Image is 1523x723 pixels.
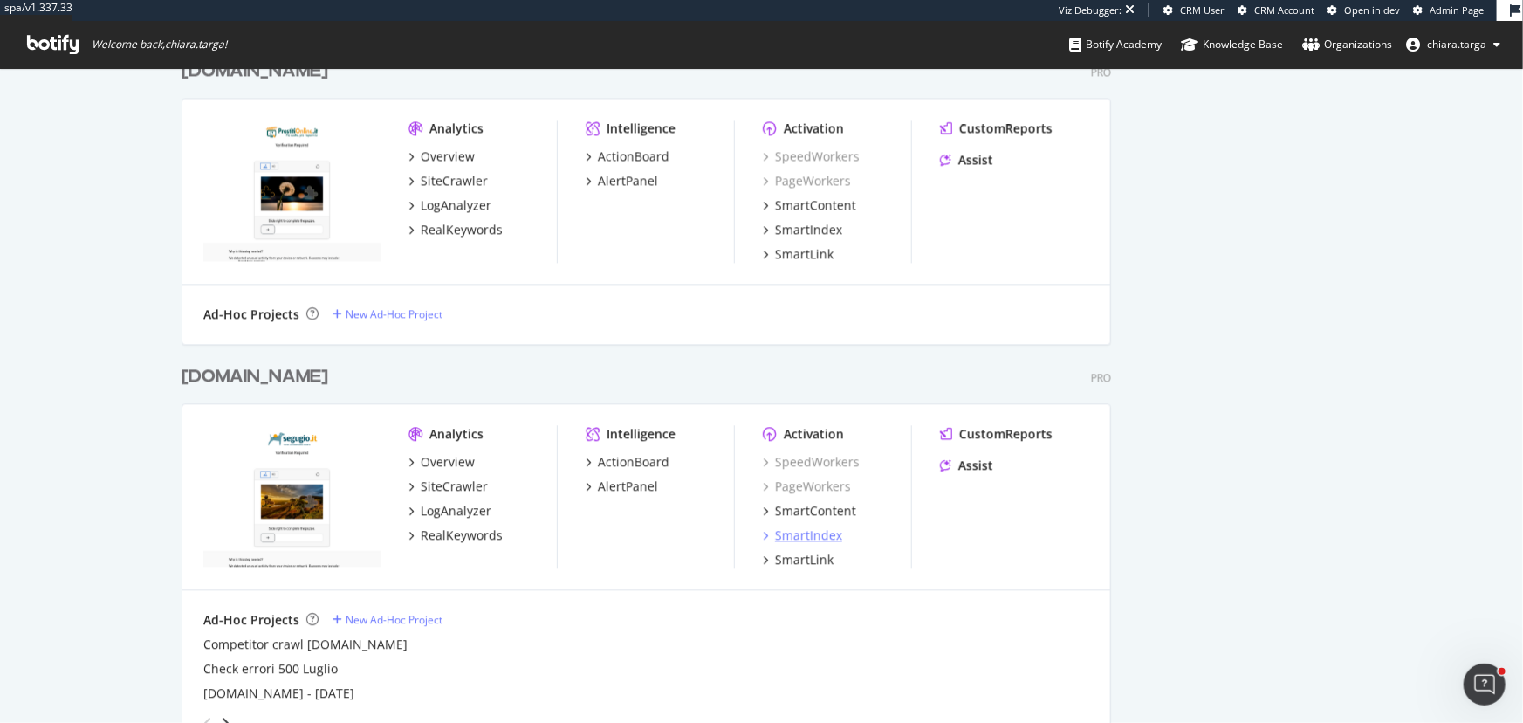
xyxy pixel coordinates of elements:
[1069,21,1162,68] a: Botify Academy
[182,364,335,389] a: [DOMAIN_NAME]
[1302,36,1392,53] div: Organizations
[586,148,669,165] a: ActionBoard
[203,425,381,567] img: segugio.it
[598,453,669,471] div: ActionBoard
[421,148,475,165] div: Overview
[182,364,328,389] div: [DOMAIN_NAME]
[763,551,834,568] a: SmartLink
[408,453,475,471] a: Overview
[940,425,1053,443] a: CustomReports
[1344,3,1400,17] span: Open in dev
[1180,3,1225,17] span: CRM User
[586,453,669,471] a: ActionBoard
[408,196,491,214] a: LogAnalyzer
[421,527,503,544] div: RealKeywords
[203,685,354,702] a: [DOMAIN_NAME] - [DATE]
[421,172,488,189] div: SiteCrawler
[1238,3,1314,17] a: CRM Account
[182,59,328,84] div: [DOMAIN_NAME]
[586,478,658,495] a: AlertPanel
[429,120,484,137] div: Analytics
[763,196,856,214] a: SmartContent
[940,151,993,169] a: Assist
[203,306,299,323] div: Ad-Hoc Projects
[421,221,503,238] div: RealKeywords
[429,425,484,443] div: Analytics
[763,221,842,238] a: SmartIndex
[1327,3,1400,17] a: Open in dev
[598,172,658,189] div: AlertPanel
[607,120,676,137] div: Intelligence
[775,221,842,238] div: SmartIndex
[408,502,491,520] a: LogAnalyzer
[775,551,834,568] div: SmartLink
[775,527,842,544] div: SmartIndex
[408,172,488,189] a: SiteCrawler
[763,527,842,544] a: SmartIndex
[784,120,844,137] div: Activation
[1413,3,1484,17] a: Admin Page
[1430,3,1484,17] span: Admin Page
[203,660,338,678] a: Check errori 500 Luglio
[598,148,669,165] div: ActionBoard
[958,457,993,474] div: Assist
[607,425,676,443] div: Intelligence
[1254,3,1314,17] span: CRM Account
[940,120,1053,137] a: CustomReports
[421,196,491,214] div: LogAnalyzer
[763,245,834,263] a: SmartLink
[959,120,1053,137] div: CustomReports
[421,502,491,520] div: LogAnalyzer
[421,453,475,471] div: Overview
[1163,3,1225,17] a: CRM User
[1302,21,1392,68] a: Organizations
[408,527,503,544] a: RealKeywords
[1427,37,1486,52] span: chiara.targa
[182,59,335,84] a: [DOMAIN_NAME]
[775,196,856,214] div: SmartContent
[775,502,856,520] div: SmartContent
[1181,21,1283,68] a: Knowledge Base
[408,148,475,165] a: Overview
[346,306,442,321] div: New Ad-Hoc Project
[421,478,488,495] div: SiteCrawler
[1091,65,1111,79] div: Pro
[958,151,993,169] div: Assist
[775,245,834,263] div: SmartLink
[408,478,488,495] a: SiteCrawler
[763,453,860,471] a: SpeedWorkers
[763,478,851,495] a: PageWorkers
[1181,36,1283,53] div: Knowledge Base
[1059,3,1122,17] div: Viz Debugger:
[333,306,442,321] a: New Ad-Hoc Project
[940,457,993,474] a: Assist
[203,611,299,629] div: Ad-Hoc Projects
[92,38,227,52] span: Welcome back, chiara.targa !
[203,120,381,261] img: prestitionline.it
[333,612,442,627] a: New Ad-Hoc Project
[1464,664,1506,706] iframe: Intercom live chat
[346,612,442,627] div: New Ad-Hoc Project
[959,425,1053,443] div: CustomReports
[763,172,851,189] a: PageWorkers
[763,502,856,520] a: SmartContent
[1392,31,1514,59] button: chiara.targa
[784,425,844,443] div: Activation
[408,221,503,238] a: RealKeywords
[598,478,658,495] div: AlertPanel
[586,172,658,189] a: AlertPanel
[1069,36,1162,53] div: Botify Academy
[203,636,408,653] a: Competitor crawl [DOMAIN_NAME]
[1091,370,1111,385] div: Pro
[763,148,860,165] a: SpeedWorkers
